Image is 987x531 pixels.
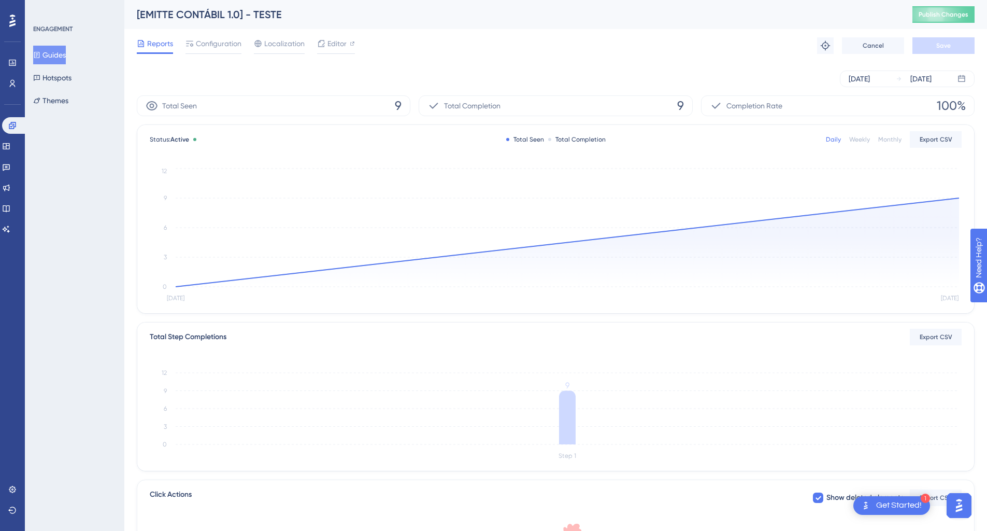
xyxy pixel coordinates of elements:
button: Save [912,37,975,54]
tspan: 12 [162,167,167,175]
tspan: [DATE] [941,295,959,302]
div: Monthly [878,135,902,144]
img: launcher-image-alternative-text [860,499,872,512]
div: Weekly [849,135,870,144]
span: Configuration [196,37,241,50]
button: Cancel [842,37,904,54]
span: Status: [150,135,189,144]
div: Total Step Completions [150,331,226,343]
span: Need Help? [24,3,65,15]
tspan: 0 [163,441,167,448]
span: Total Seen [162,100,197,112]
span: Editor [327,37,347,50]
span: Cancel [863,41,884,50]
div: ENGAGEMENT [33,25,73,33]
span: Show deleted elements [826,492,904,504]
tspan: 3 [164,254,167,261]
div: 1 [921,494,930,503]
tspan: 9 [164,194,167,202]
tspan: 6 [164,405,167,412]
span: Publish Changes [919,10,968,19]
tspan: 9 [565,381,569,390]
span: 9 [677,97,684,114]
span: Click Actions [150,488,192,507]
tspan: 9 [164,387,167,395]
span: 100% [937,97,966,114]
div: Total Completion [548,135,606,144]
tspan: Step 1 [559,452,576,459]
div: [DATE] [849,73,870,85]
div: Get Started! [876,500,922,511]
button: Export CSV [910,131,962,148]
span: Export CSV [920,333,952,341]
span: Export CSV [920,494,952,502]
button: Export CSV [910,490,962,506]
tspan: 0 [163,283,167,290]
span: Export CSV [920,135,952,144]
span: Active [170,136,189,143]
button: Publish Changes [912,6,975,23]
span: 9 [395,97,402,114]
div: [EMITTE CONTÁBIL 1.0] - TESTE [137,7,886,22]
div: [DATE] [910,73,932,85]
span: Reports [147,37,173,50]
button: Guides [33,46,66,64]
button: Themes [33,91,68,110]
span: Completion Rate [726,100,782,112]
div: Daily [826,135,841,144]
span: Localization [264,37,305,50]
div: Total Seen [506,135,544,144]
tspan: 3 [164,423,167,430]
tspan: 12 [162,369,167,376]
button: Hotspots [33,68,71,87]
tspan: [DATE] [167,295,184,302]
tspan: 6 [164,224,167,231]
span: Save [936,41,951,50]
span: Total Completion [444,100,500,112]
button: Export CSV [910,329,962,345]
div: Open Get Started! checklist, remaining modules: 1 [853,496,930,515]
iframe: UserGuiding AI Assistant Launcher [943,490,975,521]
